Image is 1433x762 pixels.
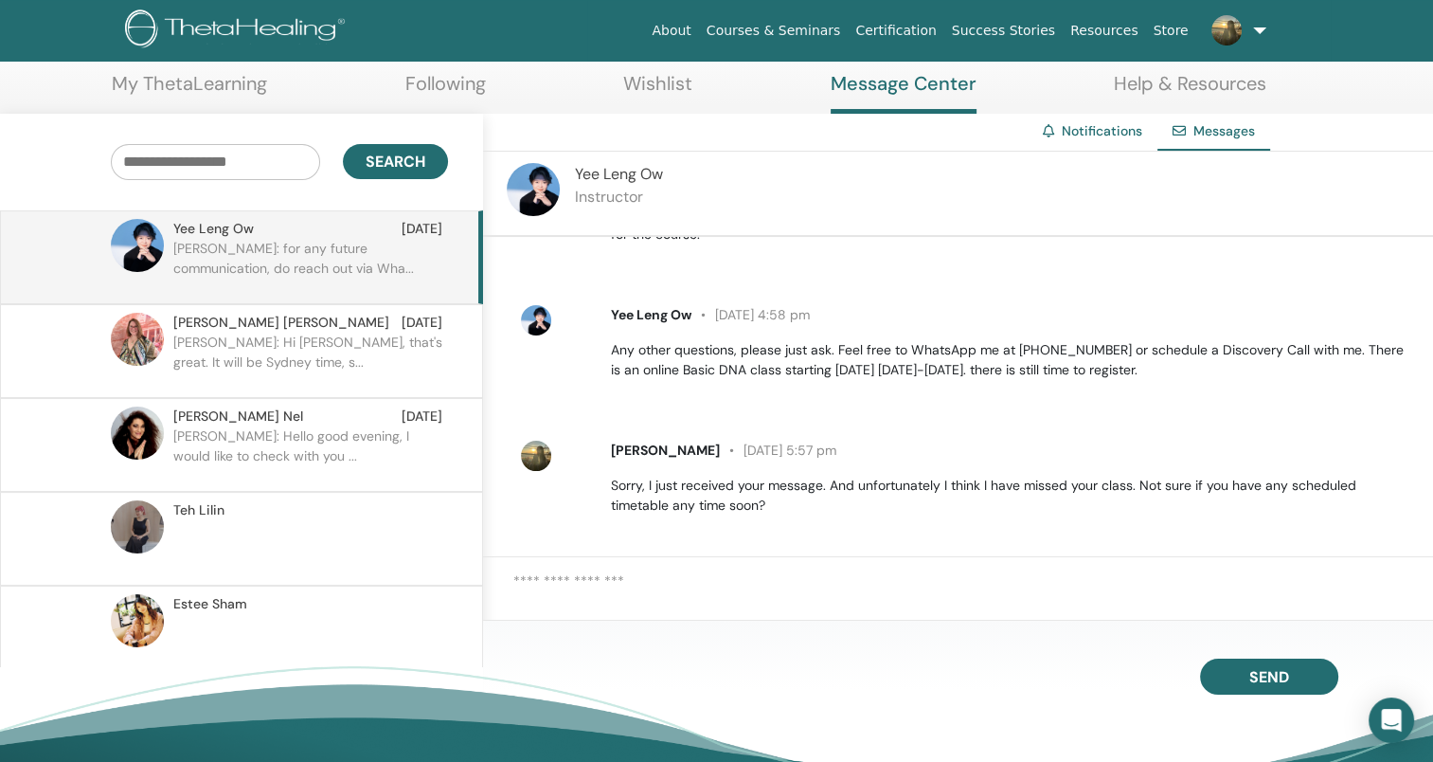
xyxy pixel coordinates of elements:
img: default.jpg [111,407,164,460]
a: Courses & Seminars [699,13,849,48]
span: [DATE] [402,313,442,333]
span: Messages [1193,122,1255,139]
a: Message Center [831,72,976,114]
div: Open Intercom Messenger [1369,698,1414,743]
span: Teh Lilin [173,500,224,520]
img: default.jpg [111,500,164,553]
a: Following [405,72,486,109]
a: Store [1146,13,1196,48]
img: default.jpg [1211,15,1242,45]
a: Wishlist [623,72,692,109]
span: Estee Sham [173,594,247,614]
img: logo.png [125,9,351,52]
span: [DATE] [402,407,442,426]
p: [PERSON_NAME]: Hi [PERSON_NAME], that's great. It will be Sydney time, s... [173,333,448,390]
span: [PERSON_NAME] Nel [173,407,303,426]
img: default.jpg [521,305,551,336]
p: Sorry, I just received your message. And unfortunately I think I have missed your class. Not sure... [611,476,1411,516]
span: Yee Leng Ow [173,219,254,239]
span: Yee Leng Ow [611,306,691,323]
span: Yee Leng Ow [575,164,663,184]
span: [DATE] 5:57 pm [720,442,836,459]
img: default.jpg [521,441,551,471]
p: [PERSON_NAME]: Hello good evening, I would like to check with you ... [173,426,448,483]
p: Instructor [575,186,663,209]
img: default.jpg [111,313,164,366]
a: Notifications [1062,122,1142,139]
button: Search [343,144,448,179]
span: [PERSON_NAME] [PERSON_NAME] [173,313,389,333]
span: [PERSON_NAME] [611,442,720,459]
a: Success Stories [944,13,1063,48]
a: Certification [848,13,943,48]
a: My ThetaLearning [112,72,267,109]
img: default.jpg [111,594,164,647]
span: [DATE] [402,219,442,239]
span: [DATE] 4:58 pm [691,306,810,323]
img: default.jpg [507,163,560,216]
span: Send [1249,667,1289,687]
a: Resources [1063,13,1146,48]
a: About [644,13,698,48]
span: Search [366,152,425,172]
button: Send [1200,659,1338,695]
a: Help & Resources [1114,72,1266,109]
img: default.jpg [111,219,164,272]
p: [PERSON_NAME]: for any future communication, do reach out via Wha... [173,239,448,296]
p: Any other questions, please just ask. Feel free to WhatsApp me at [PHONE_NUMBER] or schedule a Di... [611,340,1411,380]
